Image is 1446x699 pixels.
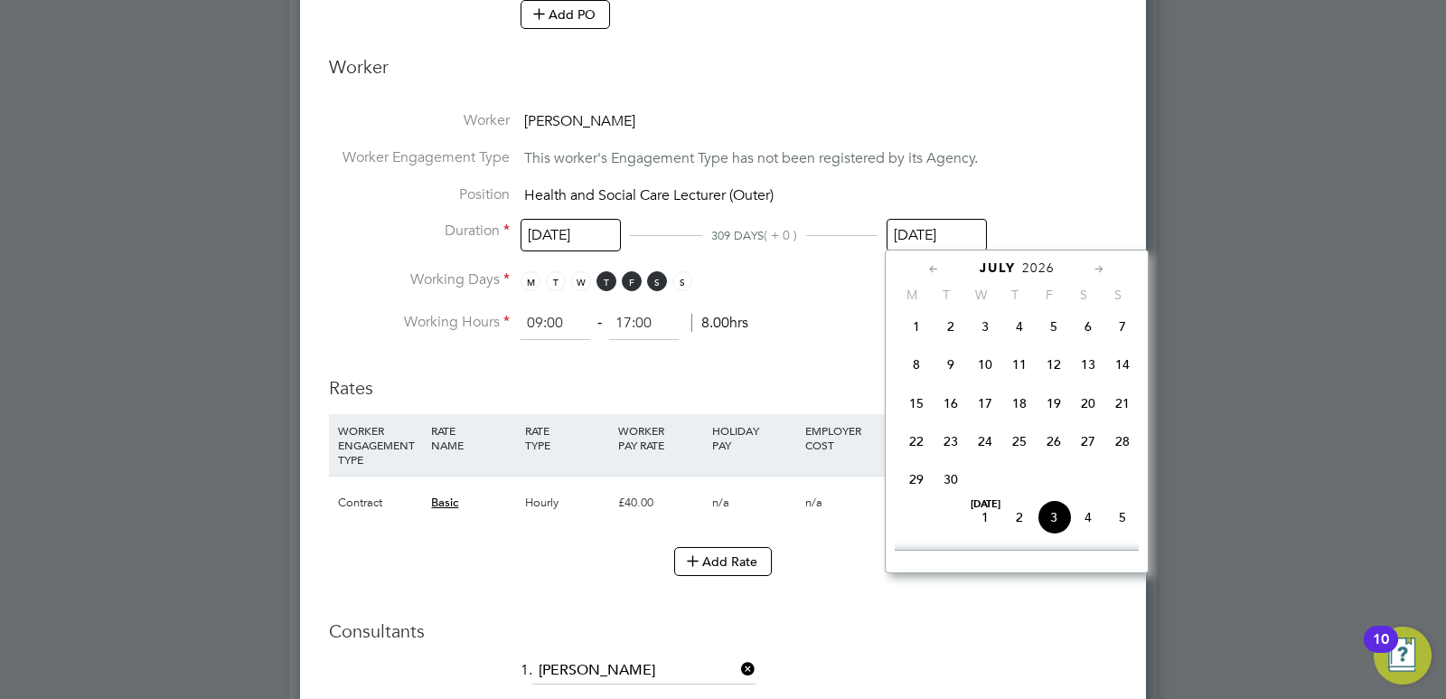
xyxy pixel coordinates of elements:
span: M [521,271,540,291]
span: T [546,271,566,291]
span: 8.00hrs [691,314,748,332]
span: 2 [934,309,968,344]
span: 30 [934,462,968,496]
h3: Consultants [329,619,1117,643]
button: Open Resource Center, 10 new notifications [1374,627,1432,685]
div: RATE NAME [427,414,520,461]
span: 18 [1002,386,1037,420]
span: 10 [968,347,1002,382]
span: 2 [1002,500,1037,534]
span: ( + 0 ) [764,227,797,243]
button: Add Rate [674,547,772,576]
span: 28 [1105,424,1140,458]
span: 12 [1105,538,1140,572]
span: 1 [899,309,934,344]
span: This worker's Engagement Type has not been registered by its Agency. [524,149,978,167]
label: Worker Engagement Type [329,148,510,167]
div: 10 [1373,639,1389,663]
span: S [1101,287,1135,303]
span: 19 [1037,386,1071,420]
span: 24 [968,424,1002,458]
div: £40.00 [614,477,707,529]
span: T [998,287,1032,303]
span: 13 [1071,347,1105,382]
span: Health and Social Care Lecturer (Outer) [524,186,774,204]
span: M [895,287,929,303]
span: 11 [1071,538,1105,572]
span: 12 [1037,347,1071,382]
span: 27 [1071,424,1105,458]
div: EMPLOYER COST [801,414,894,461]
span: [DATE] [968,500,1002,509]
span: 9 [1002,538,1037,572]
span: 20 [1071,386,1105,420]
span: 7 [1105,309,1140,344]
div: WORKER ENGAGEMENT TYPE [333,414,427,476]
span: 4 [1002,309,1037,344]
span: 21 [1105,386,1140,420]
div: RATE TYPE [521,414,614,461]
label: Duration [329,222,510,241]
span: F [1032,287,1066,303]
h3: Worker [329,55,1117,93]
span: n/a [712,495,729,510]
span: Basic [431,495,458,510]
input: Search for... [532,657,756,685]
span: 7 [934,538,968,572]
span: 5 [1105,500,1140,534]
span: 11 [1002,347,1037,382]
span: S [1066,287,1101,303]
span: F [622,271,642,291]
div: Hourly [521,477,614,529]
input: 08:00 [521,307,590,340]
span: 309 DAYS [711,228,764,243]
span: S [647,271,667,291]
span: 5 [1037,309,1071,344]
span: 4 [1071,500,1105,534]
span: 9 [934,347,968,382]
span: 26 [1037,424,1071,458]
span: 2026 [1022,260,1055,276]
h3: Rates [329,358,1117,400]
span: 6 [1071,309,1105,344]
span: 22 [899,424,934,458]
span: 8 [899,347,934,382]
div: WORKER PAY RATE [614,414,707,461]
span: n/a [805,495,822,510]
span: 6 [899,538,934,572]
span: 14 [1105,347,1140,382]
div: HOLIDAY PAY [708,414,801,461]
input: Select one [887,219,987,252]
span: 8 [968,538,1002,572]
label: Worker [329,111,510,130]
span: 16 [934,386,968,420]
span: July [980,260,1016,276]
label: Position [329,185,510,204]
span: 29 [899,462,934,496]
span: T [929,287,963,303]
span: 3 [1037,500,1071,534]
input: Select one [521,219,621,252]
span: T [596,271,616,291]
span: S [672,271,692,291]
span: 23 [934,424,968,458]
span: ‐ [594,314,606,332]
span: [PERSON_NAME] [524,112,635,130]
label: Working Days [329,270,510,289]
span: 3 [968,309,1002,344]
span: 25 [1002,424,1037,458]
span: W [571,271,591,291]
input: 17:00 [609,307,679,340]
span: W [963,287,998,303]
span: 15 [899,386,934,420]
label: Working Hours [329,313,510,332]
span: 1 [968,500,1002,534]
span: 10 [1037,538,1071,572]
div: Contract [333,477,427,529]
span: 17 [968,386,1002,420]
